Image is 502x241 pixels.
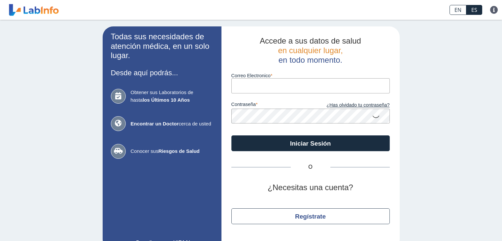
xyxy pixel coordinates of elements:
h3: Desde aquí podrás... [111,69,213,77]
label: Correo Electronico [231,73,390,78]
span: Conocer sus [131,148,213,155]
b: los Últimos 10 Años [143,97,190,103]
h2: ¿Necesitas una cuenta? [231,183,390,192]
button: Iniciar Sesión [231,135,390,151]
span: Obtener sus Laboratorios de hasta [131,89,213,104]
span: Accede a sus datos de salud [260,36,361,45]
label: contraseña [231,102,311,109]
a: EN [450,5,466,15]
button: Regístrate [231,208,390,224]
h2: Todas sus necesidades de atención médica, en un solo lugar. [111,32,213,60]
b: Encontrar un Doctor [131,121,179,126]
a: ¿Has olvidado tu contraseña? [311,102,390,109]
span: en todo momento. [279,55,342,64]
span: O [291,163,330,171]
span: en cualquier lugar, [278,46,343,55]
b: Riesgos de Salud [158,148,200,154]
a: ES [466,5,482,15]
span: cerca de usted [131,120,213,128]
